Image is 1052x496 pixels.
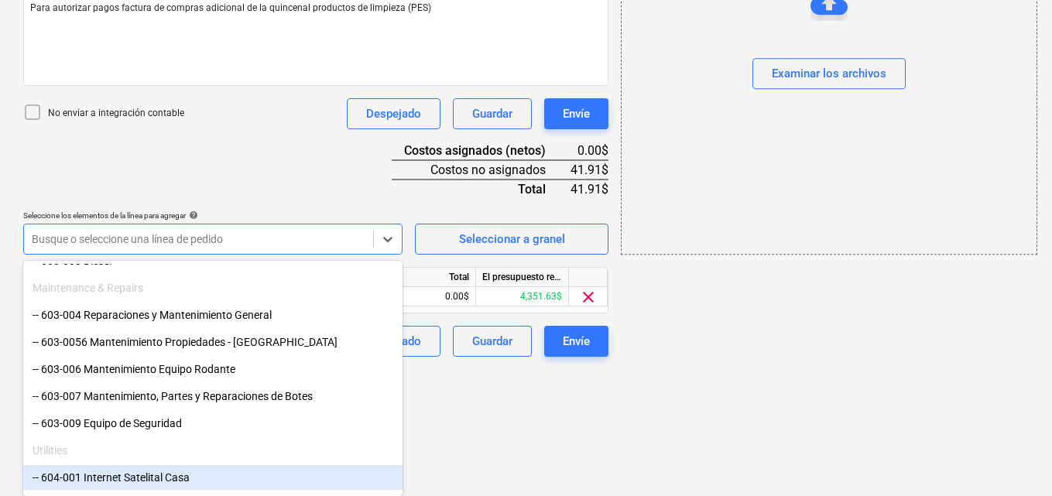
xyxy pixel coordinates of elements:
p: No enviar a integración contable [48,107,184,120]
div: Costos asignados (netos) [392,142,571,160]
div: -- 603-007 Mantenimiento, Partes y Reparaciones de Botes [23,384,403,409]
div: Utilities [23,438,403,463]
div: 4,351.63$ [476,287,569,306]
span: help [186,210,198,220]
button: Guardar [453,326,532,357]
div: Despejado [366,104,421,124]
button: Despejado [347,98,440,129]
div: Maintenance & Repairs [23,275,403,300]
button: Guardar [453,98,532,129]
div: -- 603-0056 Mantenimiento Propiedades - [GEOGRAPHIC_DATA] [23,330,403,354]
button: Envíe [544,98,608,129]
span: clear [579,288,598,306]
div: -- 603-0056 Mantenimiento Propiedades - Playa El Sol [23,330,403,354]
div: 0.00$ [571,142,608,160]
button: Envíe [544,326,608,357]
div: 41.91$ [571,160,608,180]
div: Guardar [472,331,512,351]
div: Guardar [472,104,512,124]
div: -- 603-006 Mantenimiento Equipo Rodante [23,357,403,381]
div: Envíe [563,331,590,351]
div: 41.91$ [571,180,608,198]
div: -- 604-001 Internet Satelital Casa [23,465,403,490]
div: Envíe [563,104,590,124]
span: Para autorizar pagos factura de compras adicional de la quincenal productos de limpieza (PES) [30,2,431,13]
div: El presupuesto revisado que queda [476,268,569,287]
div: Seleccione los elementos de la línea para agregar [23,210,403,221]
div: Seleccionar a granel [459,229,565,249]
div: -- 603-004 Reparaciones y Mantenimiento General [23,303,403,327]
button: Examinar los archivos [752,59,906,90]
div: Costos no asignados [392,160,571,180]
iframe: Chat Widget [975,422,1052,496]
div: Widget de chat [975,422,1052,496]
div: Examinar los archivos [772,64,886,84]
div: 0.00$ [383,287,476,306]
button: Seleccionar a granel [415,224,608,255]
div: Total [383,268,476,287]
div: Total [392,180,571,198]
div: -- 603-009 Equipo de Seguridad [23,411,403,436]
